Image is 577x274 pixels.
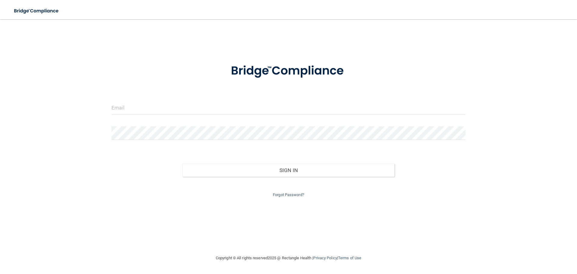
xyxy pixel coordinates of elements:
[313,256,337,260] a: Privacy Policy
[273,192,304,197] a: Forgot Password?
[179,248,398,268] div: Copyright © All rights reserved 2025 @ Rectangle Health | |
[9,5,64,17] img: bridge_compliance_login_screen.278c3ca4.svg
[218,55,359,87] img: bridge_compliance_login_screen.278c3ca4.svg
[111,101,466,115] input: Email
[182,164,395,177] button: Sign In
[338,256,361,260] a: Terms of Use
